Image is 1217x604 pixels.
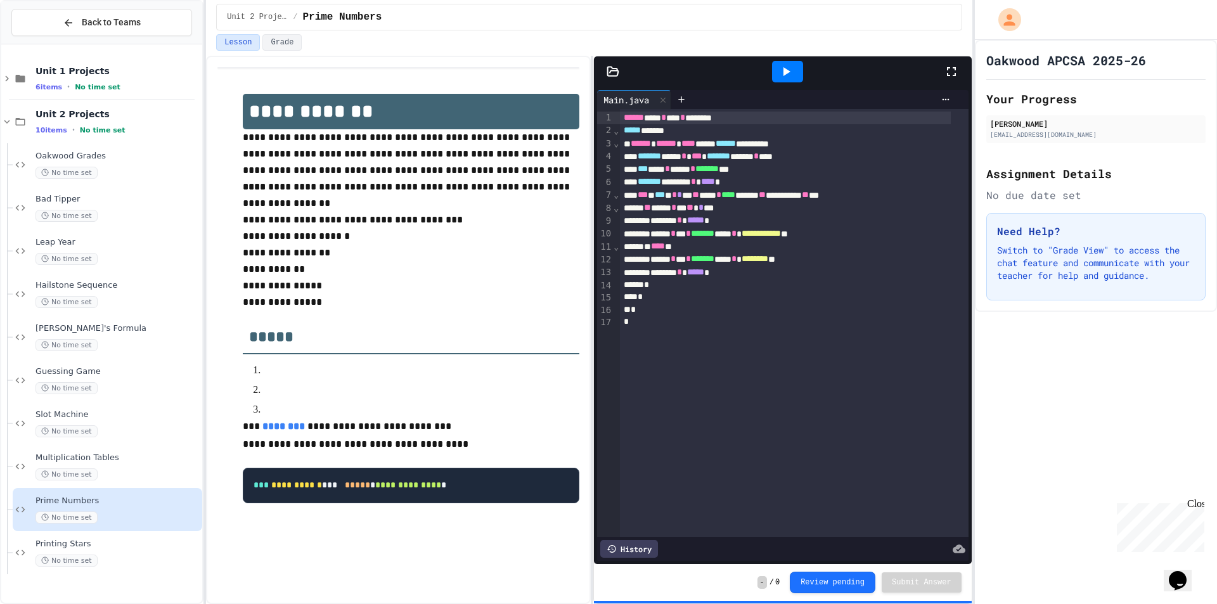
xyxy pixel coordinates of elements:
[72,125,75,135] span: •
[597,266,613,279] div: 13
[597,254,613,266] div: 12
[597,163,613,176] div: 5
[35,296,98,308] span: No time set
[986,51,1146,69] h1: Oakwood APCSA 2025-26
[597,241,613,254] div: 11
[613,203,619,213] span: Fold line
[216,34,260,51] button: Lesson
[597,202,613,215] div: 8
[597,176,613,189] div: 6
[80,126,126,134] span: No time set
[986,165,1206,183] h2: Assignment Details
[597,304,613,317] div: 16
[769,577,774,588] span: /
[35,151,200,162] span: Oakwood Grades
[35,496,200,506] span: Prime Numbers
[35,382,98,394] span: No time set
[35,511,98,524] span: No time set
[35,323,200,334] span: [PERSON_NAME]'s Formula
[597,93,655,106] div: Main.java
[597,150,613,163] div: 4
[775,577,780,588] span: 0
[990,130,1202,139] div: [EMAIL_ADDRESS][DOMAIN_NAME]
[302,10,382,25] span: Prime Numbers
[227,12,288,22] span: Unit 2 Projects
[1112,498,1204,552] iframe: chat widget
[882,572,962,593] button: Submit Answer
[613,241,619,252] span: Fold line
[892,577,951,588] span: Submit Answer
[35,468,98,480] span: No time set
[613,190,619,200] span: Fold line
[597,228,613,240] div: 10
[990,118,1202,129] div: [PERSON_NAME]
[35,539,200,549] span: Printing Stars
[35,453,200,463] span: Multiplication Tables
[985,5,1024,34] div: My Account
[35,555,98,567] span: No time set
[613,138,619,148] span: Fold line
[35,108,200,120] span: Unit 2 Projects
[597,292,613,304] div: 15
[35,210,98,222] span: No time set
[597,124,613,137] div: 2
[35,339,98,351] span: No time set
[997,224,1195,239] h3: Need Help?
[67,82,70,92] span: •
[597,215,613,228] div: 9
[600,540,658,558] div: History
[35,126,67,134] span: 10 items
[613,125,619,136] span: Fold line
[790,572,875,593] button: Review pending
[35,366,200,377] span: Guessing Game
[597,316,613,329] div: 17
[597,280,613,292] div: 14
[997,244,1195,282] p: Switch to "Grade View" to access the chat feature and communicate with your teacher for help and ...
[597,138,613,150] div: 3
[35,194,200,205] span: Bad Tipper
[35,167,98,179] span: No time set
[986,90,1206,108] h2: Your Progress
[1164,553,1204,591] iframe: chat widget
[262,34,302,51] button: Grade
[757,576,767,589] span: -
[35,237,200,248] span: Leap Year
[597,112,613,124] div: 1
[597,90,671,109] div: Main.java
[35,409,200,420] span: Slot Machine
[597,189,613,202] div: 7
[35,280,200,291] span: Hailstone Sequence
[11,9,192,36] button: Back to Teams
[986,188,1206,203] div: No due date set
[35,83,62,91] span: 6 items
[82,16,141,29] span: Back to Teams
[35,65,200,77] span: Unit 1 Projects
[5,5,87,80] div: Chat with us now!Close
[35,425,98,437] span: No time set
[35,253,98,265] span: No time set
[293,12,297,22] span: /
[75,83,120,91] span: No time set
